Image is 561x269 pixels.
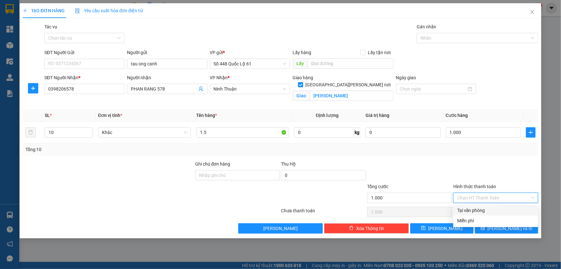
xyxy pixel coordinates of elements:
div: Người gửi [127,49,207,56]
img: icon [75,8,80,14]
span: [PERSON_NAME] [428,225,463,232]
span: Tên hàng [196,113,217,118]
button: plus [28,83,38,93]
span: save [421,226,426,231]
span: Lấy tận nơi [366,49,394,56]
span: Đơn vị tính [98,113,122,118]
span: [PERSON_NAME] [263,225,298,232]
input: Ngày giao [400,85,466,92]
input: 0 [366,127,441,138]
div: Chưa thanh toán [281,207,367,218]
label: Ngày giao [396,75,416,80]
span: Giao hàng [293,75,313,80]
label: Ghi chú đơn hàng [195,161,231,167]
span: Số 448 Quốc Lộ 61 [214,59,286,69]
div: VP gửi [210,49,290,56]
span: Khác [102,128,187,137]
input: Ghi chú đơn hàng [195,170,280,180]
span: Yêu cầu xuất hóa đơn điện tử [75,8,143,13]
span: Tổng cước [367,184,388,189]
div: SĐT Người Nhận [44,74,124,81]
span: printer [481,226,485,231]
span: SL [45,113,50,118]
button: save[PERSON_NAME] [410,223,474,234]
button: delete [25,127,36,138]
span: plus [526,130,535,135]
button: printer[PERSON_NAME] và In [475,223,538,234]
button: plus [526,127,536,138]
span: Giao [293,91,310,101]
span: close [530,9,535,14]
button: [PERSON_NAME] [238,223,323,234]
span: Xóa Thông tin [356,225,384,232]
span: Cước hàng [446,113,468,118]
span: VP Nhận [210,75,228,80]
div: Người nhận [127,74,207,81]
div: SĐT Người Gửi [44,49,124,56]
span: TẠO ĐƠN HÀNG [23,8,65,13]
input: Dọc đường [307,58,394,69]
span: Giá trị hàng [366,113,389,118]
span: Lấy hàng [293,50,311,55]
span: user-add [198,86,204,91]
span: delete [349,226,354,231]
label: Hình thức thanh toán [453,184,496,189]
div: Tại văn phòng [457,207,534,214]
input: Giao tận nơi [310,91,394,101]
span: Thu Hộ [281,161,296,167]
span: Lấy [293,58,307,69]
button: Close [523,3,541,21]
button: deleteXóa Thông tin [324,223,409,234]
div: Tổng: 10 [25,146,217,153]
span: plus [23,8,27,13]
label: Tác vụ [44,24,57,29]
span: [GEOGRAPHIC_DATA][PERSON_NAME] nơi [303,81,394,88]
label: Gán nhãn [417,24,436,29]
span: Ninh Thuận [214,84,286,94]
span: [PERSON_NAME] và In [488,225,533,232]
span: Định lượng [316,113,339,118]
span: kg [354,127,360,138]
div: Miễn phí [457,217,534,224]
span: plus [28,86,38,91]
input: VD: Bàn, Ghế [196,127,289,138]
